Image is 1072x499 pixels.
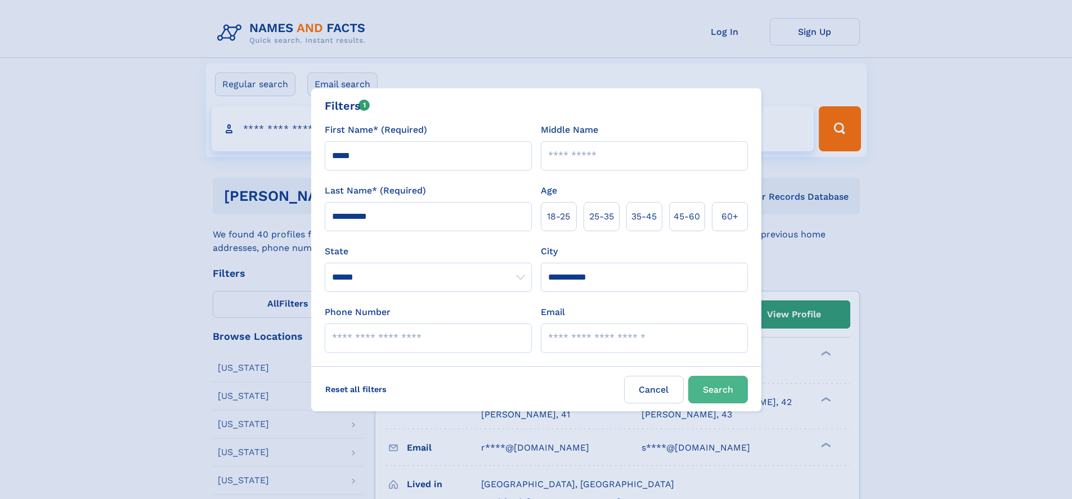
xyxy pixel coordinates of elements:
[325,184,426,197] label: Last Name* (Required)
[624,376,684,403] label: Cancel
[325,305,391,319] label: Phone Number
[325,245,532,258] label: State
[547,210,570,223] span: 18‑25
[325,123,427,137] label: First Name* (Required)
[541,305,565,319] label: Email
[589,210,614,223] span: 25‑35
[541,123,598,137] label: Middle Name
[688,376,748,403] button: Search
[674,210,700,223] span: 45‑60
[631,210,657,223] span: 35‑45
[325,97,370,114] div: Filters
[721,210,738,223] span: 60+
[541,245,558,258] label: City
[541,184,557,197] label: Age
[318,376,394,403] label: Reset all filters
